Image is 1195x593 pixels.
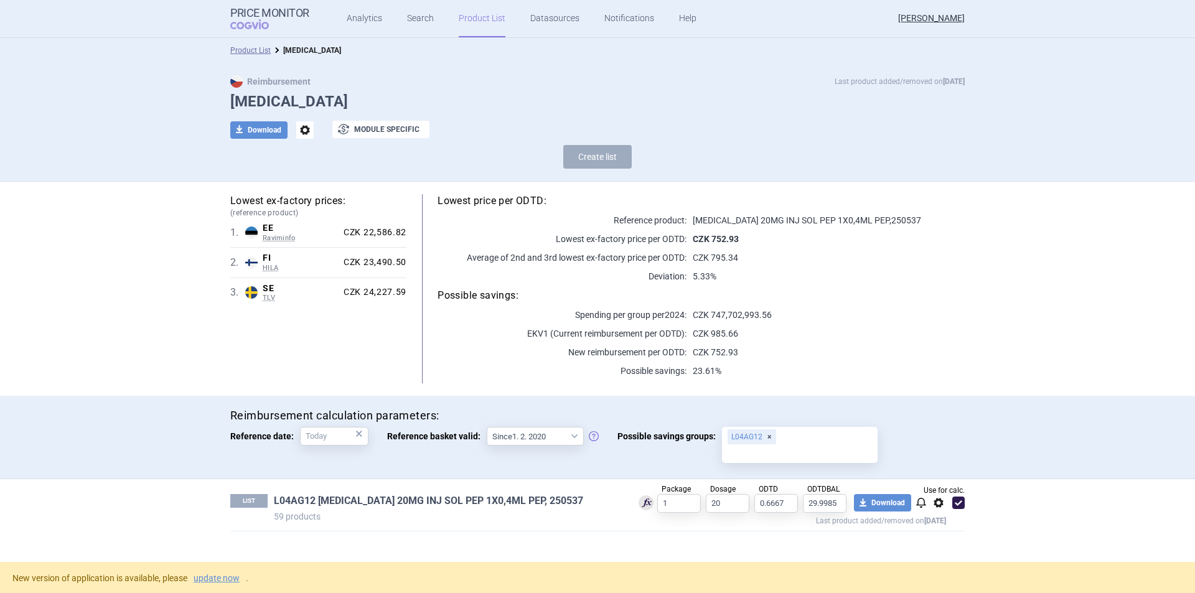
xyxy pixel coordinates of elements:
[807,485,840,493] span: ODTDBAL
[230,194,406,218] h5: Lowest ex-factory prices:
[230,77,311,86] strong: Reimbursement
[245,226,258,239] img: Estonia
[438,233,687,245] p: Lowest ex-factory price per ODTD:
[230,44,271,57] li: Product List
[274,494,583,508] a: L04AG12 [MEDICAL_DATA] 20MG INJ SOL PEP 1X0,4ML PEP, 250537
[230,121,288,139] button: Download
[438,309,687,321] p: Spending per group per 2024 :
[230,255,245,270] span: 2 .
[693,234,739,244] strong: CZK 752.93
[230,208,406,218] span: (reference product)
[263,223,339,234] span: EE
[245,256,258,269] img: Finland
[245,286,258,299] img: Sweden
[687,365,965,377] p: 23.61%
[438,214,687,226] p: Reference product:
[487,427,584,446] select: Reference basket valid:
[943,77,965,86] strong: [DATE]
[230,46,271,55] a: Product List
[300,427,368,446] input: Reference date:×
[230,75,243,88] img: CZ
[230,7,309,30] a: Price MonitorCOGVIO
[230,19,286,29] span: COGVIO
[438,346,687,358] p: New reimbursement per ODTD:
[835,75,965,88] p: Last product added/removed on
[230,427,300,446] span: Reference date:
[924,516,946,525] strong: [DATE]
[662,485,691,493] span: Package
[687,327,965,340] p: CZK 985.66
[194,574,240,582] a: update now
[12,573,248,583] span: New version of application is available, please .
[271,44,341,57] li: Kesimpta
[438,365,687,377] p: Possible savings:
[726,446,873,462] input: Possible savings groups:L04AG12
[387,427,487,446] span: Reference basket valid:
[854,494,911,511] button: Download
[339,287,406,298] div: CZK 24,227.59
[263,253,339,264] span: FI
[438,270,687,282] p: Deviation:
[687,309,965,321] p: CZK 747,702,993.56
[339,227,406,238] div: CZK 22,586.82
[438,194,965,208] h5: Lowest price per ODTD:
[617,427,722,446] span: Possible savings groups:
[687,214,965,226] p: [MEDICAL_DATA] 20MG INJ SOL PEP 1X0,4ML PEP , 250537
[563,145,632,169] button: Create list
[230,225,245,240] span: 1 .
[230,7,309,19] strong: Price Monitor
[263,283,339,294] span: SE
[759,485,778,493] span: ODTD
[339,257,406,268] div: CZK 23,490.50
[438,327,687,340] p: EKV1 (Current reimbursement per ODTD):
[230,93,965,111] h1: [MEDICAL_DATA]
[230,285,245,300] span: 3 .
[355,427,363,441] div: ×
[687,346,965,358] p: CZK 752.93
[687,251,965,264] p: CZK 795.34
[274,510,619,523] p: 59 products
[263,264,339,273] span: HILA
[710,485,736,493] span: Dosage
[438,289,965,302] h5: Possible savings:
[263,294,339,302] span: TLV
[332,121,429,138] button: Module specific
[263,234,339,243] span: Raviminfo
[924,487,965,494] span: Use for calc.
[274,494,619,510] h1: L04AG12 KESIMPTA 20MG INJ SOL PEP 1X0,4ML PEP, 250537
[283,46,341,55] strong: [MEDICAL_DATA]
[728,429,776,444] div: L04AG12
[687,270,965,282] p: 5.33%
[230,408,965,424] h4: Reimbursement calculation parameters:
[230,494,268,508] p: LIST
[438,251,687,264] p: Average of 2nd and 3rd lowest ex-factory price per ODTD:
[619,513,946,525] p: Last product added/removed on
